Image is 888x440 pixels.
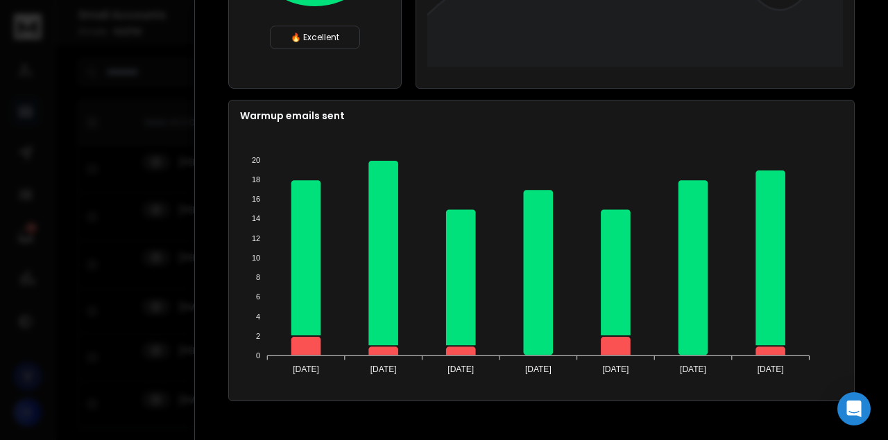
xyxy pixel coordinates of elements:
[837,392,871,425] div: Open Intercom Messenger
[252,214,260,222] tspan: 14
[370,364,397,374] tspan: [DATE]
[252,175,260,184] tspan: 18
[447,364,474,374] tspan: [DATE]
[256,313,260,321] tspan: 4
[256,332,260,340] tspan: 2
[293,364,319,374] tspan: [DATE]
[758,364,784,374] tspan: [DATE]
[603,364,629,374] tspan: [DATE]
[256,292,260,301] tspan: 6
[252,195,260,203] tspan: 16
[252,254,260,262] tspan: 10
[252,156,260,164] tspan: 20
[252,234,260,243] tspan: 12
[240,109,843,123] p: Warmup emails sent
[680,364,706,374] tspan: [DATE]
[525,364,552,374] tspan: [DATE]
[256,273,260,281] tspan: 8
[270,26,360,49] div: 🔥 Excellent
[256,351,260,360] tspan: 0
